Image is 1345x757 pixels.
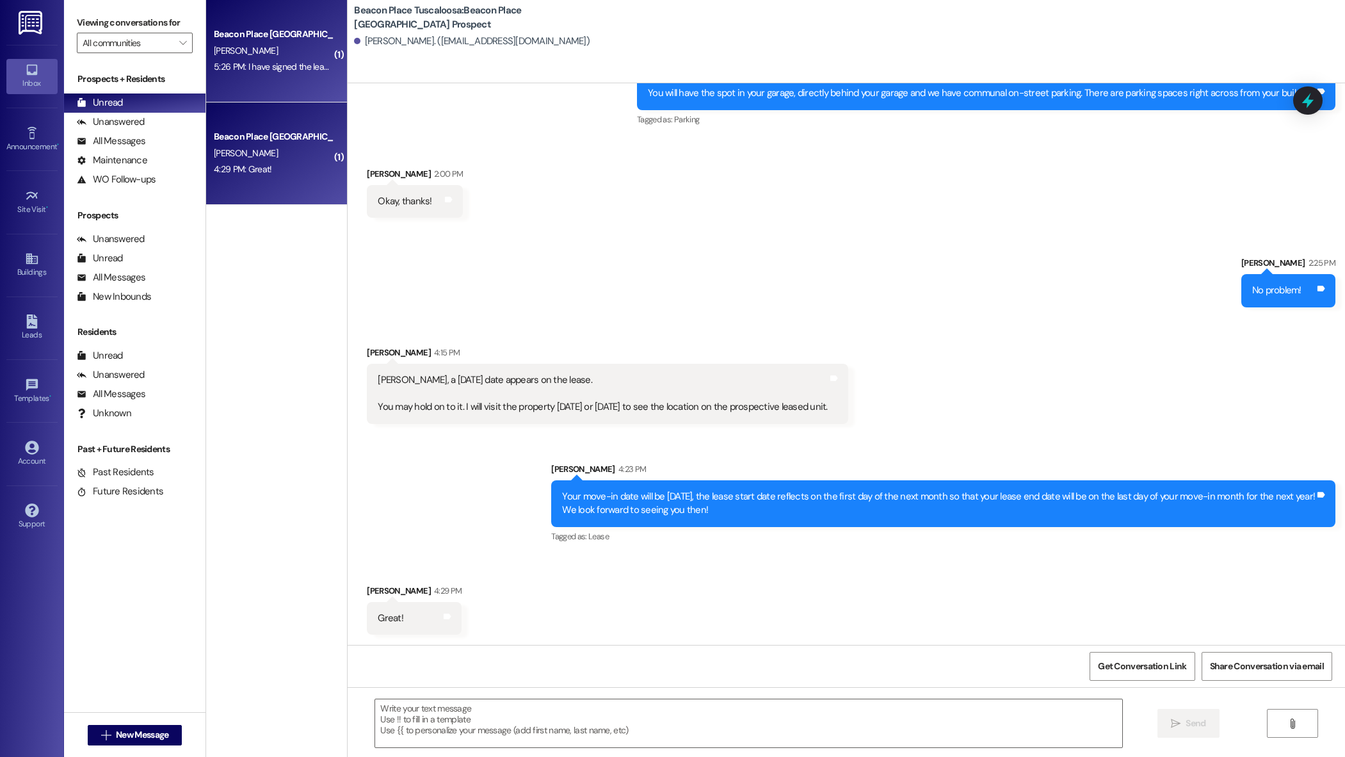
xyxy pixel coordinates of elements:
[1098,660,1186,673] span: Get Conversation Link
[214,45,278,56] span: [PERSON_NAME]
[77,387,145,401] div: All Messages
[77,96,123,110] div: Unread
[214,147,278,159] span: [PERSON_NAME]
[1202,652,1332,681] button: Share Conversation via email
[6,185,58,220] a: Site Visit •
[77,13,193,33] label: Viewing conversations for
[562,490,1315,517] div: Your move-in date will be [DATE], the lease start date reflects on the first day of the next mont...
[378,612,403,625] div: Great!
[354,35,590,48] div: [PERSON_NAME]. ([EMAIL_ADDRESS][DOMAIN_NAME])
[88,725,182,745] button: New Message
[6,500,58,534] a: Support
[214,163,272,175] div: 4:29 PM: Great!
[77,466,154,479] div: Past Residents
[1090,652,1195,681] button: Get Conversation Link
[83,33,172,53] input: All communities
[1252,284,1301,297] div: No problem!
[6,59,58,94] a: Inbox
[64,443,205,456] div: Past + Future Residents
[49,392,51,401] span: •
[77,232,145,246] div: Unanswered
[551,462,1335,480] div: [PERSON_NAME]
[214,28,332,41] div: Beacon Place [GEOGRAPHIC_DATA] Prospect
[77,134,145,148] div: All Messages
[179,38,186,48] i: 
[101,730,111,740] i: 
[46,203,48,212] span: •
[214,130,332,143] div: Beacon Place [GEOGRAPHIC_DATA] Prospect
[214,61,347,72] div: 5:26 PM: I have signed the lease. 😊
[64,209,205,222] div: Prospects
[367,584,462,602] div: [PERSON_NAME]
[6,248,58,282] a: Buildings
[637,110,1335,129] div: Tagged as:
[77,485,163,498] div: Future Residents
[1157,709,1220,738] button: Send
[77,271,145,284] div: All Messages
[116,728,168,742] span: New Message
[1287,719,1297,729] i: 
[431,346,460,359] div: 4:15 PM
[1171,719,1180,729] i: 
[77,349,123,362] div: Unread
[77,368,145,382] div: Unanswered
[57,140,59,149] span: •
[64,72,205,86] div: Prospects + Residents
[378,195,431,208] div: Okay, thanks!
[588,531,609,542] span: Lease
[19,11,45,35] img: ResiDesk Logo
[674,114,699,125] span: Parking
[64,325,205,339] div: Residents
[6,437,58,471] a: Account
[431,584,462,598] div: 4:29 PM
[648,86,1315,100] div: You will have the spot in your garage, directly behind your garage and we have communal on-street...
[615,462,646,476] div: 4:23 PM
[431,167,463,181] div: 2:00 PM
[6,311,58,345] a: Leads
[1210,660,1324,673] span: Share Conversation via email
[77,173,156,186] div: WO Follow-ups
[77,154,147,167] div: Maintenance
[551,527,1335,546] div: Tagged as:
[367,346,848,364] div: [PERSON_NAME]
[1305,256,1335,270] div: 2:25 PM
[1241,256,1335,274] div: [PERSON_NAME]
[77,252,123,265] div: Unread
[6,374,58,409] a: Templates •
[367,167,463,185] div: [PERSON_NAME]
[77,290,151,304] div: New Inbounds
[354,4,610,31] b: Beacon Place Tuscaloosa: Beacon Place [GEOGRAPHIC_DATA] Prospect
[77,407,131,420] div: Unknown
[1186,717,1205,730] span: Send
[378,373,827,414] div: [PERSON_NAME], a [DATE] date appears on the lease. You may hold on to it. I will visit the proper...
[77,115,145,129] div: Unanswered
